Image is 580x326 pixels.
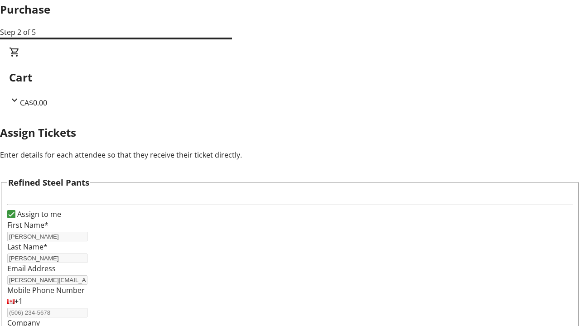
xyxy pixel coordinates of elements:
[20,98,47,108] span: CA$0.00
[7,285,85,295] label: Mobile Phone Number
[9,47,571,108] div: CartCA$0.00
[7,242,48,252] label: Last Name*
[7,220,48,230] label: First Name*
[9,69,571,86] h2: Cart
[7,264,56,273] label: Email Address
[8,176,89,189] h3: Refined Steel Pants
[15,209,61,220] label: Assign to me
[7,308,87,317] input: (506) 234-5678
